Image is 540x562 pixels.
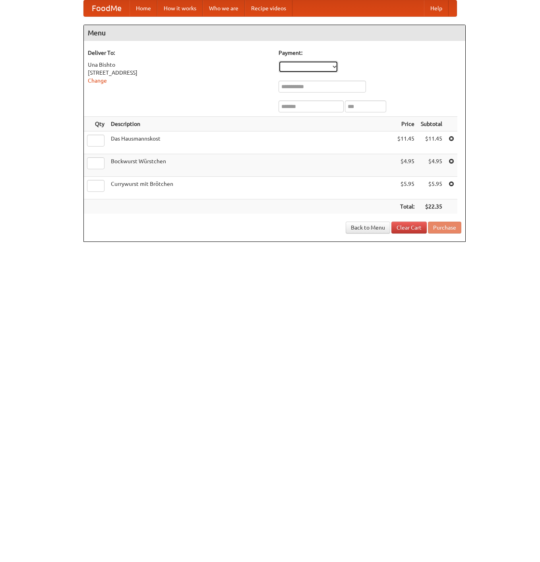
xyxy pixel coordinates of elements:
h4: Menu [84,25,465,41]
td: $5.95 [418,177,445,199]
div: Una Bishto [88,61,271,69]
h5: Payment: [279,49,461,57]
td: $11.45 [394,131,418,154]
th: Qty [84,117,108,131]
a: Recipe videos [245,0,292,16]
td: $5.95 [394,177,418,199]
td: $11.45 [418,131,445,154]
a: Change [88,77,107,84]
a: Clear Cart [391,222,427,234]
h5: Deliver To: [88,49,271,57]
button: Purchase [428,222,461,234]
td: Das Hausmannskost [108,131,394,154]
a: How it works [157,0,203,16]
a: Help [424,0,449,16]
td: $4.95 [418,154,445,177]
td: $4.95 [394,154,418,177]
a: Home [130,0,157,16]
th: Description [108,117,394,131]
a: Back to Menu [346,222,390,234]
div: [STREET_ADDRESS] [88,69,271,77]
th: Total: [394,199,418,214]
th: Price [394,117,418,131]
td: Currywurst mit Brötchen [108,177,394,199]
th: $22.35 [418,199,445,214]
td: Bockwurst Würstchen [108,154,394,177]
a: Who we are [203,0,245,16]
th: Subtotal [418,117,445,131]
a: FoodMe [84,0,130,16]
